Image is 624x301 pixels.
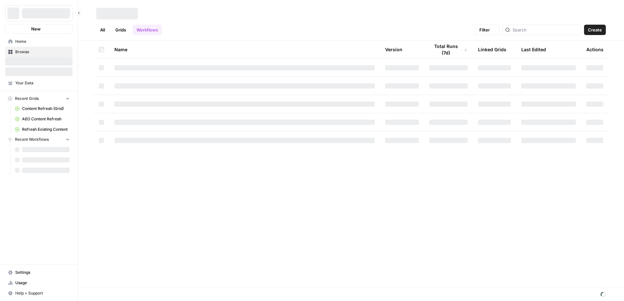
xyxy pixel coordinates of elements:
span: Recent Workflows [15,137,49,142]
a: AEO Content Refresh [12,114,72,124]
a: Settings [5,267,72,278]
span: Content Refresh (Grid) [22,106,70,112]
button: Help + Support [5,288,72,298]
span: Refresh Existing Content [22,126,70,132]
span: Usage [15,280,70,286]
button: New [5,24,72,34]
a: Content Refresh (Grid) [12,103,72,114]
span: New [31,26,41,32]
div: Last Edited [521,41,546,58]
span: Recent Grids [15,96,39,102]
button: Recent Grids [5,94,72,103]
span: Help + Support [15,290,70,296]
a: Workflows [133,25,162,35]
a: Home [5,36,72,47]
a: Grids [111,25,130,35]
input: Search [513,27,578,33]
div: Linked Grids [478,41,506,58]
div: Name [114,41,375,58]
a: Your Data [5,78,72,88]
button: Recent Workflows [5,135,72,144]
button: Create [584,25,606,35]
a: All [96,25,109,35]
a: Refresh Existing Content [12,124,72,135]
div: Version [385,41,402,58]
a: Browse [5,47,72,57]
span: AEO Content Refresh [22,116,70,122]
span: Browse [15,49,70,55]
span: Filter [479,27,490,33]
div: Actions [586,41,604,58]
button: Filter [475,25,500,35]
div: Total Runs (7d) [429,41,468,58]
span: Settings [15,270,70,275]
span: Home [15,39,70,44]
span: Your Data [15,80,70,86]
a: Usage [5,278,72,288]
span: Create [588,27,602,33]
